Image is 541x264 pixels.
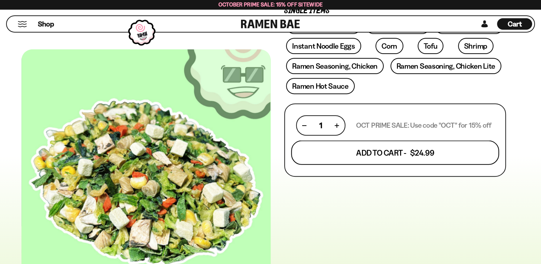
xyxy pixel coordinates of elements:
[286,78,355,94] a: Ramen Hot Sauce
[418,38,443,54] a: Tofu
[38,18,54,30] a: Shop
[38,19,54,29] span: Shop
[291,141,499,165] button: Add To Cart - $24.99
[390,58,501,74] a: Ramen Seasoning, Chicken Lite
[508,20,522,28] span: Cart
[286,38,361,54] a: Instant Noodle Eggs
[497,16,532,32] div: Cart
[218,1,323,8] span: October Prime Sale: 15% off Sitewide
[319,121,322,130] span: 1
[458,38,493,54] a: Shrimp
[18,21,27,27] button: Mobile Menu Trigger
[356,121,491,130] p: OCT PRIME SALE: Use code "OCT" for 15% off
[286,58,384,74] a: Ramen Seasoning, Chicken
[375,38,403,54] a: Corn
